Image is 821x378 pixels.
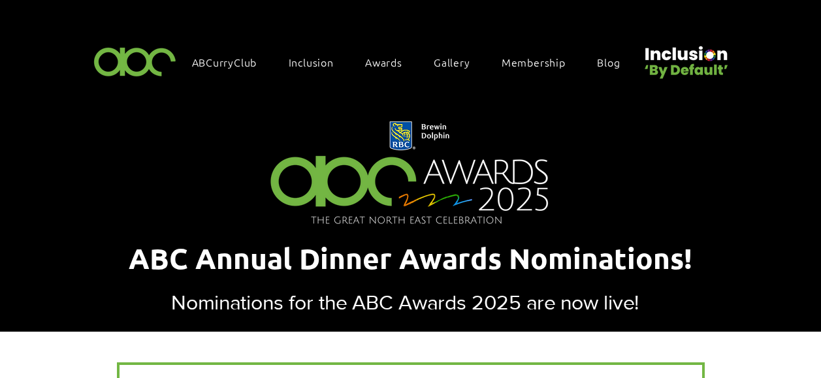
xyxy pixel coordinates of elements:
div: Awards [359,48,422,76]
span: Inclusion [289,55,334,69]
span: Membership [502,55,566,69]
img: Northern Insights Double Pager Apr 2025.png [253,103,568,245]
a: Blog [590,48,639,76]
a: Membership [495,48,585,76]
span: ABC Annual Dinner Awards Nominations! [129,240,692,276]
div: Inclusion [282,48,353,76]
nav: Site [185,48,640,76]
span: Awards [365,55,402,69]
span: Blog [597,55,620,69]
img: ABC-Logo-Blank-Background-01-01-2.png [90,42,180,80]
a: ABCurryClub [185,48,277,76]
a: Gallery [427,48,490,76]
img: Untitled design (22).png [640,35,730,80]
span: Nominations for the ABC Awards 2025 are now live! [171,291,639,313]
span: ABCurryClub [192,55,257,69]
span: Gallery [434,55,470,69]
